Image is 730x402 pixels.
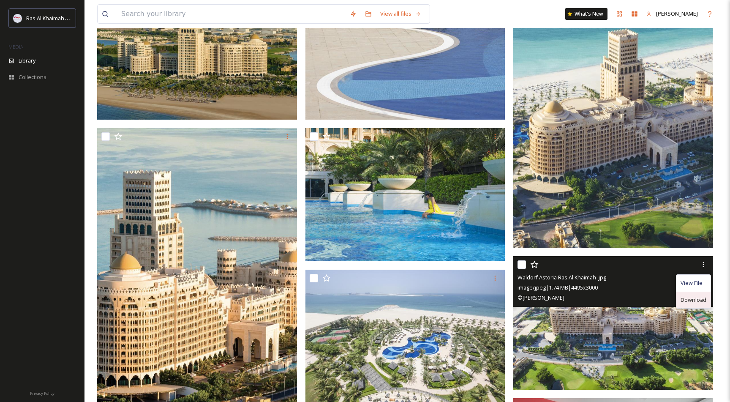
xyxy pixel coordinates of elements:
span: MEDIA [8,44,23,50]
span: Collections [19,73,46,81]
img: Logo_RAKTDA_RGB-01.png [14,14,22,22]
span: Waldorf Astoria Ras Al Khaimah .jpg [518,273,606,281]
span: image/jpeg | 1.74 MB | 4495 x 3000 [518,284,598,291]
img: Waldorf Astoria Ras Al Khaimah .jpg [513,256,713,390]
span: Library [19,57,35,65]
img: Waldorf Astoria Ras Al Khaimah swimming pool .jpg [305,128,505,261]
a: Privacy Policy [30,388,54,398]
span: Ras Al Khaimah Tourism Development Authority [26,14,146,22]
input: Search your library [117,5,346,23]
span: [PERSON_NAME] [656,10,698,17]
span: © [PERSON_NAME] [518,294,564,301]
a: What's New [565,8,607,20]
span: View File [681,279,703,287]
a: View all files [376,5,425,22]
a: [PERSON_NAME] [642,5,702,22]
span: Download [681,296,706,304]
span: Privacy Policy [30,391,54,396]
